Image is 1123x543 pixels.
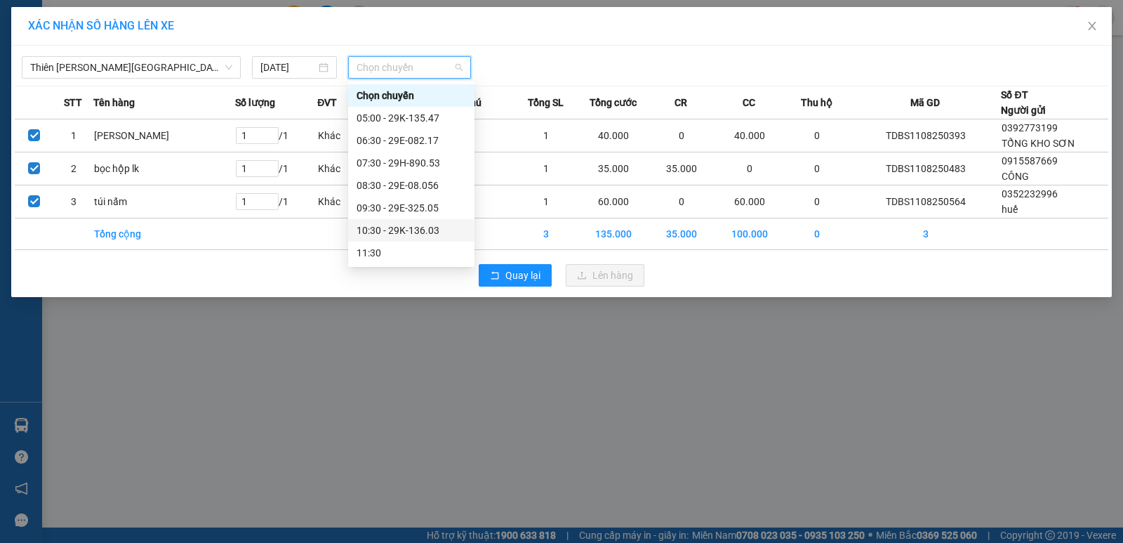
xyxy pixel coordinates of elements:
[317,152,383,185] td: Khác
[590,95,637,110] span: Tổng cước
[649,185,715,218] td: 0
[785,152,850,185] td: 0
[357,133,466,148] div: 06:30 - 29E-082.17
[267,136,275,144] span: down
[267,169,275,177] span: down
[235,152,317,185] td: / 1
[357,110,466,126] div: 05:00 - 29K-135.47
[479,264,552,287] button: rollbackQuay lại
[801,95,832,110] span: Thu hộ
[649,218,715,250] td: 35.000
[850,218,1002,250] td: 3
[1001,87,1046,118] div: Số ĐT Người gửi
[263,169,278,176] span: Decrease Value
[649,119,715,152] td: 0
[1002,204,1018,215] span: huế
[357,223,466,238] div: 10:30 - 29K-136.03
[317,119,383,152] td: Khác
[54,119,93,152] td: 1
[357,178,466,193] div: 08:30 - 29E-08.056
[357,245,466,261] div: 11:30
[93,95,135,110] span: Tên hàng
[263,194,278,202] span: Increase Value
[785,119,850,152] td: 0
[267,195,275,203] span: up
[54,152,93,185] td: 2
[785,185,850,218] td: 0
[93,152,236,185] td: bọc hộp lk
[267,202,275,210] span: down
[714,218,784,250] td: 100.000
[513,152,578,185] td: 1
[263,136,278,143] span: Decrease Value
[263,202,278,209] span: Decrease Value
[64,95,82,110] span: STT
[317,185,383,218] td: Khác
[448,185,513,218] td: ---
[28,19,174,32] span: XÁC NHẬN SỐ HÀNG LÊN XE
[235,185,317,218] td: / 1
[54,185,93,218] td: 3
[513,218,578,250] td: 3
[267,162,275,170] span: up
[1002,122,1058,133] span: 0392773199
[1002,155,1058,166] span: 0915587669
[267,129,275,137] span: up
[490,270,500,282] span: rollback
[93,119,236,152] td: [PERSON_NAME]
[714,119,784,152] td: 40.000
[1072,7,1112,46] button: Close
[348,84,474,107] div: Chọn chuyến
[649,152,715,185] td: 35.000
[1002,171,1029,182] span: CÔNG
[528,95,564,110] span: Tổng SL
[566,264,644,287] button: uploadLên hàng
[263,161,278,169] span: Increase Value
[263,128,278,136] span: Increase Value
[513,119,578,152] td: 1
[30,57,232,78] span: Thiên Đường Bảo Sơn - Thái Nguyên
[1002,138,1075,149] span: TỔNG KHO SƠN
[448,119,513,152] td: ---
[714,152,784,185] td: 0
[785,218,850,250] td: 0
[578,152,649,185] td: 35.000
[357,200,466,216] div: 09:30 - 29E-325.05
[357,88,466,103] div: Chọn chuyến
[850,119,1002,152] td: TDBS1108250393
[850,185,1002,218] td: TDBS1108250564
[357,57,463,78] span: Chọn chuyến
[317,95,337,110] span: ĐVT
[235,119,317,152] td: / 1
[578,185,649,218] td: 60.000
[1087,20,1098,32] span: close
[260,60,316,75] input: 11/08/2025
[578,218,649,250] td: 135.000
[1002,188,1058,199] span: 0352232996
[675,95,687,110] span: CR
[93,218,236,250] td: Tổng cộng
[505,268,540,283] span: Quay lại
[850,152,1002,185] td: TDBS1108250483
[93,185,236,218] td: túi nấm
[910,95,940,110] span: Mã GD
[357,155,466,171] div: 07:30 - 29H-890.53
[235,95,275,110] span: Số lượng
[578,119,649,152] td: 40.000
[743,95,755,110] span: CC
[714,185,784,218] td: 60.000
[513,185,578,218] td: 1
[448,152,513,185] td: ---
